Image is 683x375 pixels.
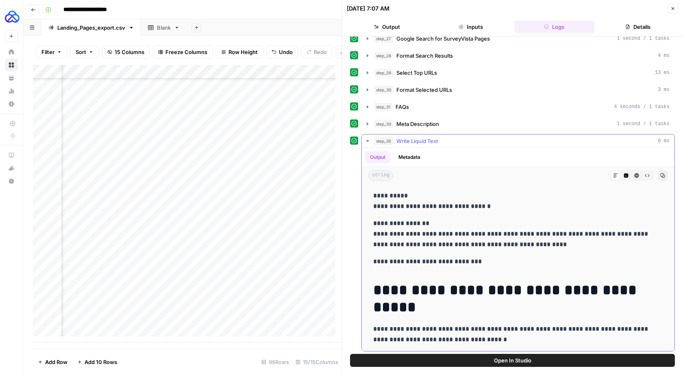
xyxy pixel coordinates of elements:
span: Meta Description [396,120,439,128]
span: Add Row [45,358,67,366]
a: Settings [5,98,18,111]
button: Open In Studio [350,354,675,367]
div: Landing_Pages_export.csv [57,24,125,32]
span: Add 10 Rows [85,358,117,366]
span: Select Top URLs [396,69,437,77]
button: Undo [266,46,298,59]
div: [DATE] 7:07 AM [347,4,389,13]
button: Add Row [33,355,72,368]
span: string [368,170,393,181]
span: Filter [41,48,54,56]
button: Freeze Columns [153,46,213,59]
span: Undo [279,48,293,56]
div: 96 Rows [258,355,292,368]
button: What's new? [5,162,18,175]
button: Inputs [431,20,511,33]
a: Blank [141,20,187,36]
button: 6 ms [362,134,674,147]
span: Redo [314,48,327,56]
span: Row Height [228,48,258,56]
button: Output [365,151,390,163]
span: step_31 [374,103,392,111]
span: step_33 [374,120,393,128]
button: 13 ms [362,66,674,79]
div: What's new? [5,162,17,174]
button: Details [598,20,678,33]
button: Add 10 Rows [72,355,122,368]
span: 4 seconds / 1 tasks [614,103,670,111]
button: 4 ms [362,49,674,62]
span: 1 second / 1 tasks [617,120,670,128]
button: 15 Columns [102,46,150,59]
a: Landing_Pages_export.csv [41,20,141,36]
button: 1 second / 1 tasks [362,117,674,130]
span: step_30 [374,86,393,94]
span: Format Selected URLs [396,86,452,94]
span: 13 ms [655,69,670,76]
a: Your Data [5,72,18,85]
span: Write Liquid Text [396,137,438,145]
button: 3 ms [362,83,674,96]
div: 15/15 Columns [292,355,341,368]
a: Usage [5,85,18,98]
button: Output [347,20,427,33]
span: Format Search Results [396,52,453,60]
span: step_29 [374,69,393,77]
button: Filter [36,46,67,59]
div: 6 ms [362,148,674,351]
span: step_28 [374,52,393,60]
span: Freeze Columns [165,48,207,56]
span: step_35 [374,137,393,145]
button: Logs [514,20,595,33]
span: 1 second / 1 tasks [617,35,670,42]
button: Metadata [394,151,425,163]
a: AirOps Academy [5,149,18,162]
button: Workspace: AUQ [5,7,18,27]
span: 4 ms [658,52,670,59]
span: 15 Columns [115,48,144,56]
span: 6 ms [658,137,670,145]
button: Row Height [216,46,263,59]
span: 3 ms [658,86,670,93]
button: Help + Support [5,175,18,188]
div: Blank [157,24,171,32]
a: Browse [5,59,18,72]
img: AUQ Logo [5,9,20,24]
span: Open In Studio [494,356,531,364]
span: Google Search for SurveyVista Pages [396,35,490,43]
button: Sort [70,46,99,59]
button: Redo [301,46,332,59]
span: step_27 [374,35,393,43]
button: 4 seconds / 1 tasks [362,100,674,113]
a: Home [5,46,18,59]
span: FAQs [396,103,409,111]
button: 1 second / 1 tasks [362,32,674,45]
span: Sort [76,48,86,56]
